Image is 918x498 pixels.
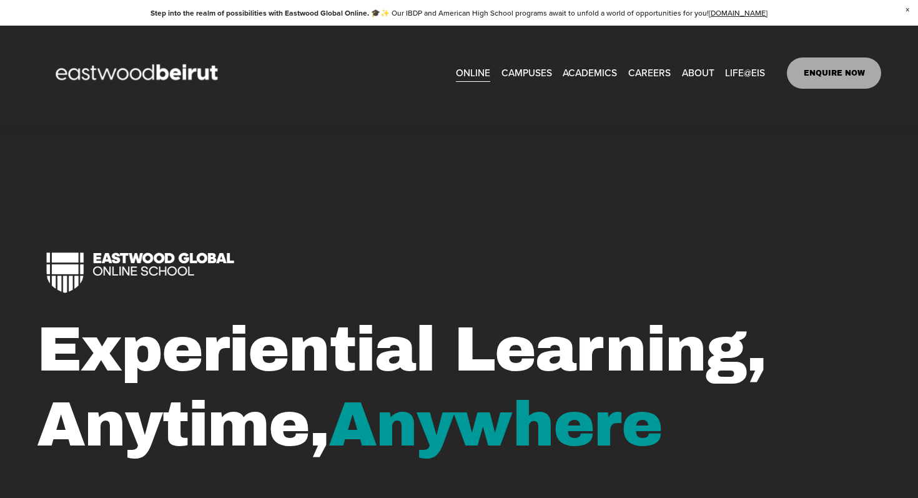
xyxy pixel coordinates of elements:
[328,391,662,459] span: Anywhere
[628,63,671,82] a: CAREERS
[725,63,765,82] a: folder dropdown
[682,63,714,82] a: folder dropdown
[725,64,765,82] span: LIFE@EIS
[37,41,240,105] img: EastwoodIS Global Site
[563,64,617,82] span: ACADEMICS
[456,63,490,82] a: ONLINE
[501,63,552,82] a: folder dropdown
[682,64,714,82] span: ABOUT
[787,57,881,89] a: ENQUIRE NOW
[709,7,767,18] a: [DOMAIN_NAME]
[563,63,617,82] a: folder dropdown
[501,64,552,82] span: CAMPUSES
[37,312,881,462] h1: Experiential Learning, Anytime,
